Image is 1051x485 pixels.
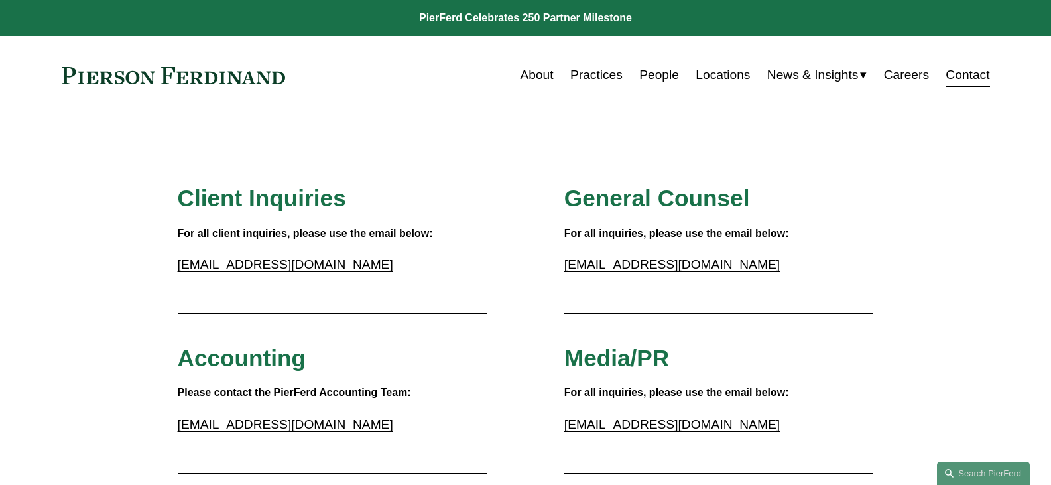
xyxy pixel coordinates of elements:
a: [EMAIL_ADDRESS][DOMAIN_NAME] [564,257,780,271]
a: Locations [696,62,750,88]
a: About [520,62,553,88]
a: Contact [946,62,989,88]
a: folder dropdown [767,62,867,88]
strong: For all client inquiries, please use the email below: [178,228,433,239]
a: [EMAIL_ADDRESS][DOMAIN_NAME] [178,417,393,431]
span: Client Inquiries [178,185,346,211]
strong: Please contact the PierFerd Accounting Team: [178,387,411,398]
a: [EMAIL_ADDRESS][DOMAIN_NAME] [564,417,780,431]
span: News & Insights [767,64,859,87]
strong: For all inquiries, please use the email below: [564,228,789,239]
a: Careers [884,62,929,88]
a: Practices [570,62,623,88]
span: General Counsel [564,185,750,211]
a: Search this site [937,462,1030,485]
span: Media/PR [564,345,669,371]
a: [EMAIL_ADDRESS][DOMAIN_NAME] [178,257,393,271]
strong: For all inquiries, please use the email below: [564,387,789,398]
span: Accounting [178,345,306,371]
a: People [639,62,679,88]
